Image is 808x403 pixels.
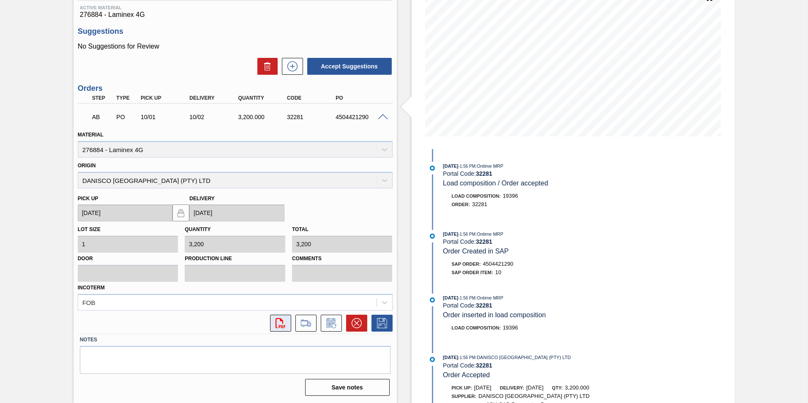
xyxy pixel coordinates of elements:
[307,58,392,75] button: Accept Suggestions
[430,166,435,171] img: atual
[478,393,590,399] span: DANISCO [GEOGRAPHIC_DATA] (PTY) LTD
[80,5,390,10] span: Active Material
[80,11,390,19] span: 276884 - Laminex 4G
[90,108,115,126] div: Awaiting Billing
[552,385,562,390] span: Qty:
[78,253,178,265] label: Door
[430,357,435,362] img: atual
[292,253,393,265] label: Comments
[452,261,481,267] span: SAP Order:
[443,180,548,187] span: Load composition / Order accepted
[285,114,339,120] div: 32281
[472,201,487,207] span: 32281
[443,295,458,300] span: [DATE]
[443,355,458,360] span: [DATE]
[78,204,173,221] input: mm/dd/yyyy
[459,232,476,237] span: - 1:56 PM
[452,394,477,399] span: Supplier:
[333,95,388,101] div: PO
[80,334,390,346] label: Notes
[459,164,476,169] span: - 1:56 PM
[495,269,501,275] span: 10
[78,163,96,169] label: Origin
[443,163,458,169] span: [DATE]
[185,226,210,232] label: Quantity
[476,238,492,245] strong: 32281
[176,208,186,218] img: locked
[78,226,101,232] label: Lot size
[236,95,291,101] div: Quantity
[459,296,476,300] span: - 1:56 PM
[285,95,339,101] div: Code
[78,43,393,50] p: No Suggestions for Review
[476,362,492,369] strong: 32281
[443,248,509,255] span: Order Created in SAP
[78,27,393,36] h3: Suggestions
[139,95,193,101] div: Pick up
[189,204,284,221] input: mm/dd/yyyy
[452,385,472,390] span: Pick up:
[443,231,458,237] span: [DATE]
[292,226,308,232] label: Total
[526,384,543,391] span: [DATE]
[443,302,644,309] div: Portal Code:
[317,315,342,332] div: Inform order change
[459,355,476,360] span: - 1:56 PM
[187,95,242,101] div: Delivery
[475,355,571,360] span: : DANISCO [GEOGRAPHIC_DATA] (PTY) LTD
[503,324,518,331] span: 19396
[114,95,139,101] div: Type
[333,114,388,120] div: 4504421290
[303,57,393,76] div: Accept Suggestions
[78,196,98,201] label: Pick up
[443,170,644,177] div: Portal Code:
[475,231,503,237] span: : Ontime MRP
[266,315,291,332] div: Open PDF file
[82,299,96,306] div: FOB
[114,114,139,120] div: Purchase order
[92,114,113,120] p: AB
[90,95,115,101] div: Step
[503,193,518,199] span: 19396
[187,114,242,120] div: 10/02/2025
[475,163,503,169] span: : Ontime MRP
[185,253,285,265] label: Production Line
[452,325,501,330] span: Load Composition :
[342,315,367,332] div: Cancel Order
[78,84,393,93] h3: Orders
[430,234,435,239] img: atual
[78,285,105,291] label: Incoterm
[78,132,104,138] label: Material
[172,204,189,221] button: locked
[443,311,546,319] span: Order inserted in load composition
[253,58,278,75] div: Delete Suggestions
[476,170,492,177] strong: 32281
[189,196,215,201] label: Delivery
[443,371,490,378] span: Order Accepted
[236,114,291,120] div: 3,200.000
[452,270,493,275] span: SAP Order Item:
[474,384,491,391] span: [DATE]
[476,302,492,309] strong: 32281
[367,315,393,332] div: Save Order
[430,297,435,302] img: atual
[483,261,513,267] span: 4504421290
[305,379,390,396] button: Save notes
[291,315,317,332] div: Go to Load Composition
[475,295,503,300] span: : Ontime MRP
[452,193,501,199] span: Load Composition :
[139,114,193,120] div: 10/01/2025
[278,58,303,75] div: New suggestion
[452,202,470,207] span: Order :
[500,385,524,390] span: Delivery:
[443,238,644,245] div: Portal Code:
[565,384,590,391] span: 3,200.000
[443,362,644,369] div: Portal Code:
